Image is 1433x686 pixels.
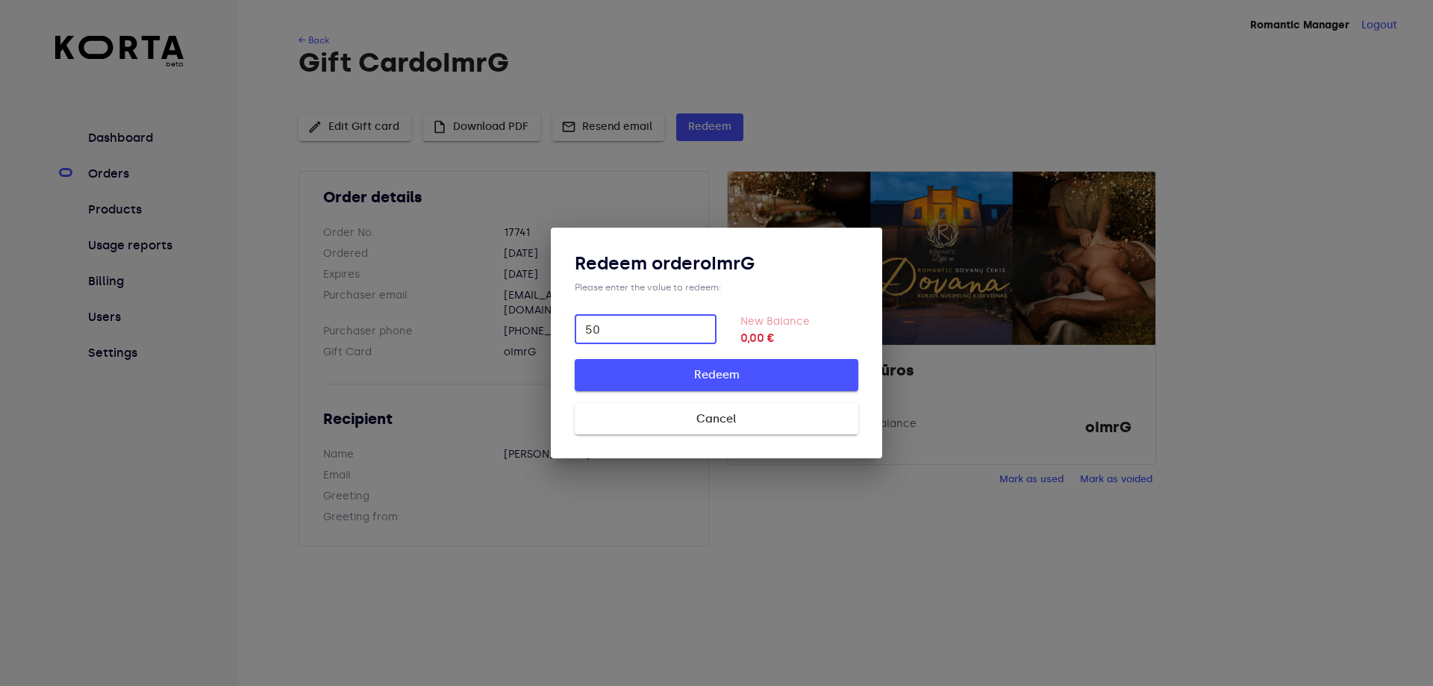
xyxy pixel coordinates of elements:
span: Redeem [599,365,834,384]
strong: 0,00 € [740,329,858,347]
div: Please enter the value to redeem: [575,281,858,293]
button: Cancel [575,403,858,434]
button: Redeem [575,359,858,390]
span: Cancel [599,409,834,428]
h3: Redeem order oImrG [575,252,858,275]
label: New Balance [740,315,810,328]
